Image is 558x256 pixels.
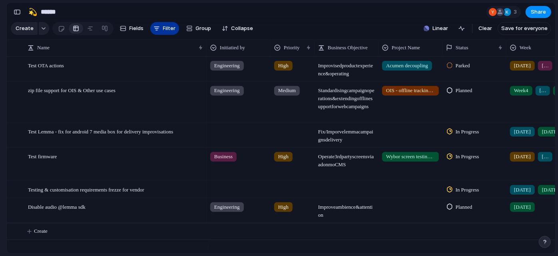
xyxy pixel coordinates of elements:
span: Create [34,227,48,235]
button: Fields [117,22,147,35]
span: Parked [456,62,470,70]
button: Save for everyone [498,22,551,35]
span: Planned [456,87,472,95]
span: Standardising campaign operations & extending offline support for web campaigns [315,82,378,111]
span: [DATE] [514,127,531,135]
span: High [278,203,289,211]
span: Improve ambience & attention [315,198,378,219]
span: Week [520,44,531,52]
span: Fields [130,24,144,32]
span: [DATE] [514,62,531,70]
span: High [278,62,289,70]
button: Share [526,6,551,18]
span: Engineering [214,62,240,70]
span: Create [16,24,34,32]
span: Clear [478,24,492,32]
span: In Progress [456,153,479,161]
button: 💫 [26,6,39,18]
span: [DATE] [540,87,546,95]
span: [DATE] [514,153,531,161]
div: 💫 [28,6,37,17]
button: Filter [150,22,179,35]
span: Test Lemma - fix for android 7 media box for delivery improvisations [28,126,173,135]
span: Engineering [214,203,240,211]
button: Collapse [219,22,257,35]
span: [DATE] [542,153,548,161]
span: Fix / Imporve lemma campaigns delivery [315,123,378,143]
button: Clear [475,22,495,35]
span: Priority [284,44,300,52]
span: Linear [432,24,448,32]
span: Project Name [392,44,420,52]
span: Business [214,153,233,161]
span: Collapse [231,24,253,32]
span: zip file support for OIS & Other use cases [28,85,116,95]
span: [DATE] [514,203,531,211]
span: Name [37,44,50,52]
span: Business Objective [328,44,368,52]
span: Medium [278,87,296,95]
button: Create [11,22,38,35]
span: Initiatied by [220,44,245,52]
span: [DATE] [514,185,531,194]
span: In Progress [456,127,479,135]
span: Group [196,24,211,32]
span: OIS - offline tracking support [386,87,435,95]
span: Testing & customisation requirements frezze for vendor [28,184,144,194]
span: Acumen decoupling [386,62,428,70]
button: Linear [420,22,451,34]
span: Operate 3rd party screens via adonmo CMS [315,148,378,169]
span: Engineering [214,87,240,95]
span: Filter [163,24,176,32]
button: Group [182,22,215,35]
span: Save for everyone [501,24,548,32]
span: Planned [456,203,472,211]
span: Share [531,8,546,16]
span: Week4 [514,87,528,95]
span: Disable audio @lemma sdk [28,202,86,211]
span: High [278,153,289,161]
span: In Progress [456,185,479,194]
span: Wybor screen testing & integration [386,153,435,161]
span: Test firmware [28,151,57,161]
span: 3 [514,8,519,16]
span: Status [456,44,468,52]
span: [DATE] [542,62,548,70]
span: Improvised product experience & operating [315,57,378,78]
span: Test OTA actions [28,60,64,70]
